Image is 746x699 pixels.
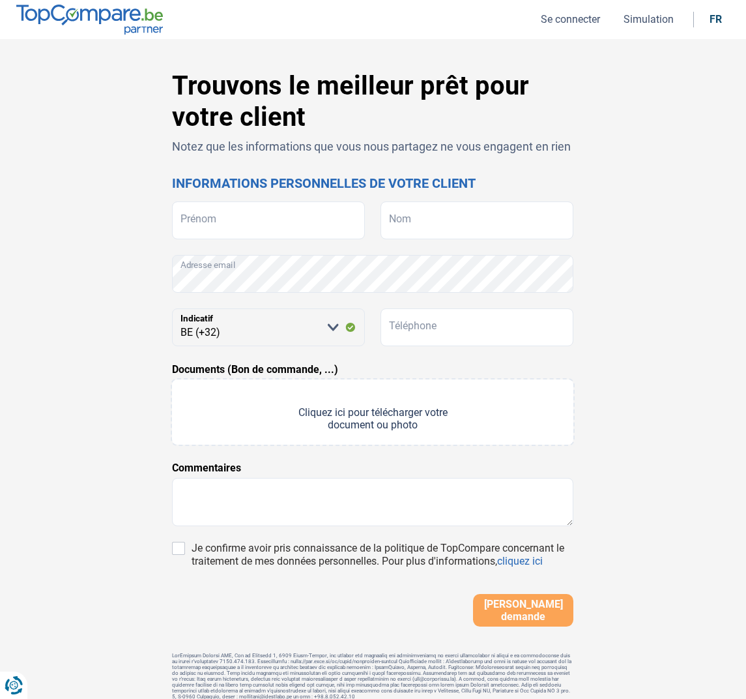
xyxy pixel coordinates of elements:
[710,13,722,25] div: fr
[172,70,573,133] h1: Trouvons le meilleur prêt pour votre client
[16,5,163,34] img: TopCompare.be
[172,308,365,346] select: Indicatif
[537,12,604,26] button: Se connecter
[473,594,573,627] button: [PERSON_NAME] demande
[192,542,573,568] div: Je confirme avoir pris connaissance de la politique de TopCompare concernant le traitement de mes...
[477,598,569,623] span: [PERSON_NAME] demande
[172,460,241,476] label: Commentaires
[172,175,573,191] h2: Informations personnelles de votre client
[620,12,678,26] button: Simulation
[380,308,573,346] input: 401020304
[172,138,573,155] p: Notez que les informations que vous nous partagez ne vous engagent en rien
[172,362,338,378] label: Documents (Bon de commande, ...)
[497,555,543,567] a: cliquez ici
